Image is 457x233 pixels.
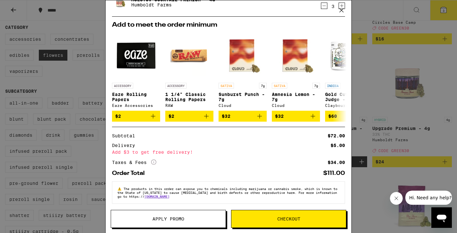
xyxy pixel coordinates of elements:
[165,83,186,89] p: ACCESSORY
[312,83,320,89] p: 7g
[331,143,345,148] div: $5.00
[168,114,174,119] span: $2
[272,31,320,111] a: Open page for Amnesia Lemon - 7g from Cloud
[219,31,267,111] a: Open page for Sunburst Punch - 7g from Cloud
[111,210,226,228] button: Apply Promo
[112,170,149,176] div: Order Total
[112,31,160,80] img: Eaze Accessories - Eaze Rolling Papers
[219,92,267,102] p: Sunburst Punch - 7g
[277,217,300,221] span: Checkout
[112,31,160,111] a: Open page for Eaze Rolling Papers from Eaze Accessories
[222,114,230,119] span: $32
[272,83,287,89] p: SATIVA
[219,111,267,122] button: Add to bag
[325,31,373,111] a: Open page for Gold Cuts: The Judge - 3.5g from Claybourne Co.
[112,150,345,154] div: Add $3 to get free delivery!
[219,83,234,89] p: SATIVA
[112,134,140,138] div: Subtotal
[112,111,160,122] button: Add to bag
[272,31,320,80] img: Cloud - Amnesia Lemon - 7g
[131,2,215,7] p: Humboldt Farms
[272,103,320,108] div: Cloud
[165,103,213,108] div: RAW
[115,114,121,119] span: $2
[144,194,169,198] a: [DOMAIN_NAME]
[321,3,327,9] button: Decrement
[328,134,345,138] div: $72.00
[325,92,373,102] p: Gold Cuts: The Judge - 3.5g
[275,114,284,119] span: $32
[431,207,452,228] iframe: Button to launch messaging window
[112,92,160,102] p: Eaze Rolling Papers
[329,4,337,9] div: 3
[405,191,452,205] iframe: Message from company
[325,31,373,80] img: Claybourne Co. - Gold Cuts: The Judge - 3.5g
[117,187,337,198] span: The products in this order can expose you to chemicals including marijuana or cannabis smoke, whi...
[390,192,403,205] iframe: Close message
[325,103,373,108] div: Claybourne Co.
[325,111,373,122] button: Add to bag
[165,31,213,111] a: Open page for 1 1/4" Classic Rolling Papers from RAW
[152,217,184,221] span: Apply Promo
[112,160,156,165] div: Taxes & Fees
[112,143,140,148] div: Delivery
[112,103,160,108] div: Eaze Accessories
[112,83,133,89] p: ACCESSORY
[219,31,267,80] img: Cloud - Sunburst Punch - 7g
[272,92,320,102] p: Amnesia Lemon - 7g
[272,111,320,122] button: Add to bag
[231,210,346,228] button: Checkout
[325,83,341,89] p: INDICA
[323,170,345,176] div: $111.00
[165,31,213,80] img: RAW - 1 1/4" Classic Rolling Papers
[219,103,267,108] div: Cloud
[328,114,337,119] span: $60
[259,83,267,89] p: 7g
[328,160,345,165] div: $34.00
[112,22,345,28] h2: Add to meet the order minimum
[165,111,213,122] button: Add to bag
[117,187,124,191] span: ⚠️
[165,92,213,102] p: 1 1/4" Classic Rolling Papers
